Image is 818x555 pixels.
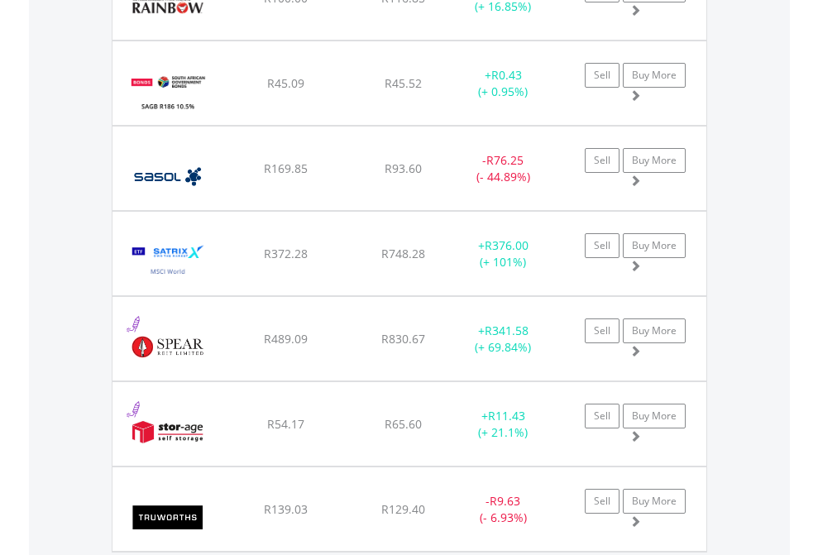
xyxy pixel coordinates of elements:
[264,331,308,347] span: R489.09
[490,493,520,509] span: R9.63
[585,404,619,428] a: Sell
[452,323,555,356] div: + (+ 69.84%)
[585,63,619,88] a: Sell
[267,416,304,432] span: R54.17
[585,148,619,173] a: Sell
[623,233,686,258] a: Buy More
[264,160,308,176] span: R169.85
[623,63,686,88] a: Buy More
[488,408,525,423] span: R11.43
[121,232,216,291] img: EQU.ZA.STXWDM.png
[121,488,214,547] img: EQU.ZA.TRU.png
[381,246,425,261] span: R748.28
[485,323,529,338] span: R341.58
[264,501,308,517] span: R139.03
[623,148,686,173] a: Buy More
[381,501,425,517] span: R129.40
[452,67,555,100] div: + (+ 0.95%)
[485,237,529,253] span: R376.00
[267,75,304,91] span: R45.09
[264,246,308,261] span: R372.28
[623,318,686,343] a: Buy More
[121,62,216,121] img: EQU.ZA.R186.png
[452,408,555,441] div: + (+ 21.1%)
[385,75,422,91] span: R45.52
[452,237,555,270] div: + (+ 101%)
[623,489,686,514] a: Buy More
[486,152,524,168] span: R76.25
[385,160,422,176] span: R93.60
[381,331,425,347] span: R830.67
[452,493,555,526] div: - (- 6.93%)
[121,318,214,376] img: EQU.ZA.SEA.png
[121,403,214,462] img: EQU.ZA.SSS.png
[585,233,619,258] a: Sell
[385,416,422,432] span: R65.60
[585,489,619,514] a: Sell
[491,67,522,83] span: R0.43
[585,318,619,343] a: Sell
[121,147,214,206] img: EQU.ZA.SOL.png
[452,152,555,185] div: - (- 44.89%)
[623,404,686,428] a: Buy More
